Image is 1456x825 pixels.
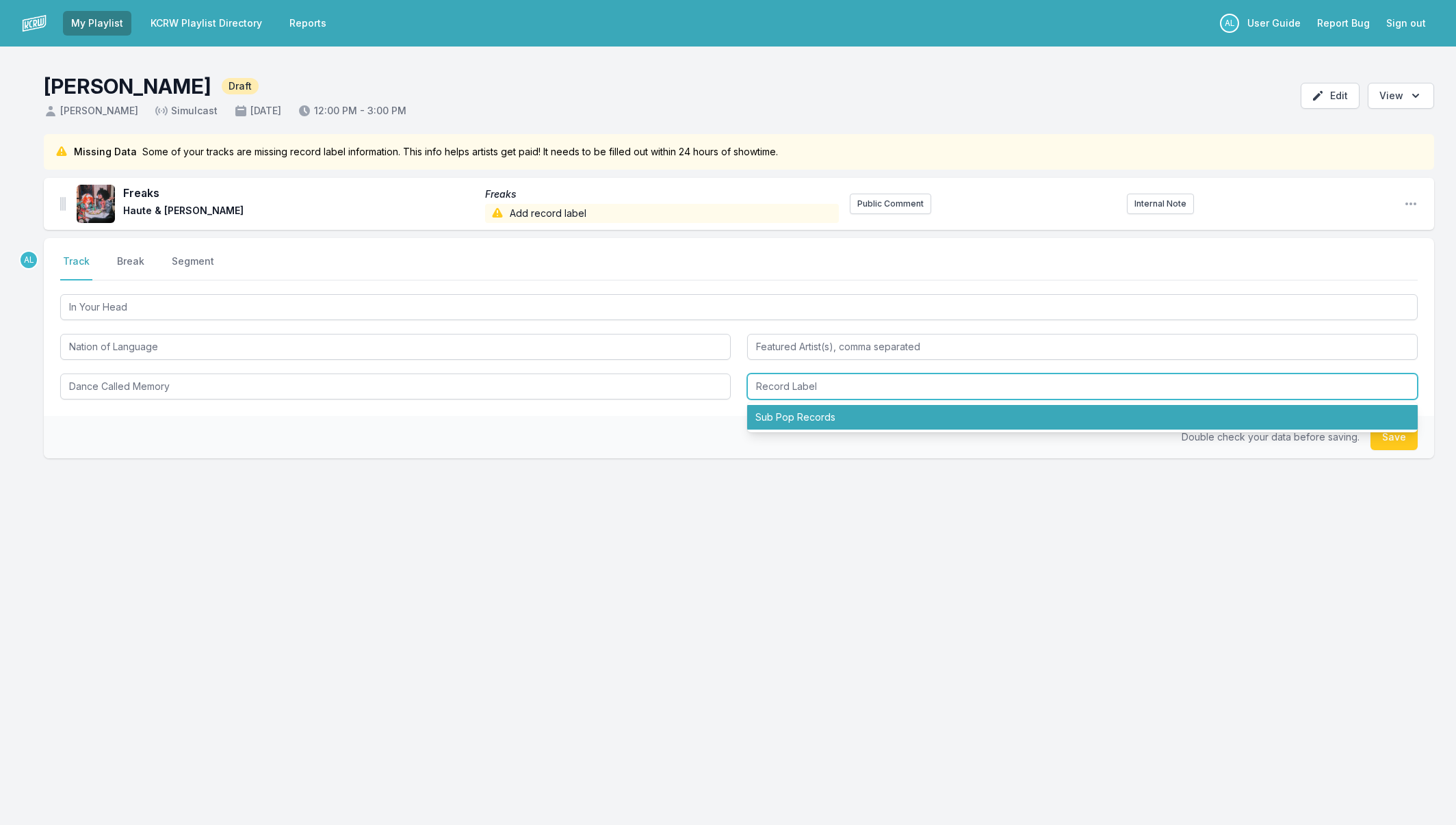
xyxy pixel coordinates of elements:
[142,11,270,36] a: KCRW Playlist Directory
[1239,11,1309,36] a: User Guide
[1368,83,1434,109] button: Open options
[1370,424,1418,450] button: Save
[142,145,778,159] span: Some of your tracks are missing record label information. This info helps artists get paid! It ne...
[169,254,217,280] button: Segment
[123,185,477,201] span: Freaks
[485,187,839,201] span: Freaks
[747,334,1418,360] input: Featured Artist(s), comma separated
[63,11,131,36] a: My Playlist
[222,78,259,94] span: Draft
[747,374,1418,400] input: Record Label
[60,254,92,280] button: Track
[1127,194,1194,214] button: Internal Note
[123,204,477,223] span: Haute & [PERSON_NAME]
[281,11,335,36] a: Reports
[22,11,47,36] img: logo-white-87cec1fa9cbef997252546196dc51331.png
[1378,11,1434,36] button: Sign out
[234,104,281,118] span: [DATE]
[485,204,839,223] span: Add record label
[850,194,931,214] button: Public Comment
[44,104,138,118] span: [PERSON_NAME]
[60,374,731,400] input: Album Title
[1301,83,1360,109] button: Edit
[1404,197,1418,211] button: Open playlist item options
[1220,14,1239,33] p: Anne Litt
[77,185,115,223] img: Freaks
[155,104,218,118] span: Simulcast
[1182,431,1360,443] span: Double check your data before saving.
[44,74,211,99] h1: [PERSON_NAME]
[60,197,66,211] img: Drag Handle
[60,334,731,360] input: Artist
[19,250,38,270] p: Anne Litt
[114,254,147,280] button: Break
[747,405,1418,430] li: Sub Pop Records
[298,104,406,118] span: 12:00 PM - 3:00 PM
[74,145,137,159] span: Missing Data
[60,294,1418,320] input: Track Title
[1309,11,1378,36] a: Report Bug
